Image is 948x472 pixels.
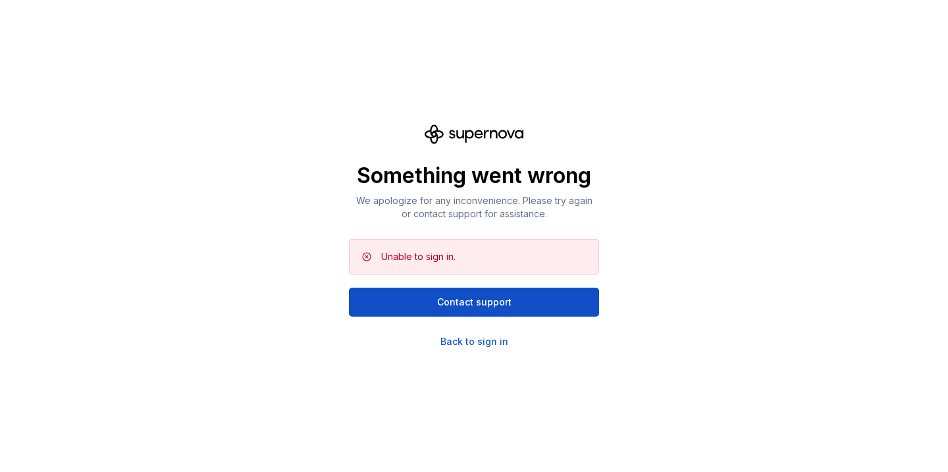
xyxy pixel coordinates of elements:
a: Back to sign in [440,335,508,348]
p: Something went wrong [349,163,599,189]
span: Contact support [437,296,512,309]
button: Contact support [349,288,599,317]
div: Unable to sign in. [381,250,456,263]
p: We apologize for any inconvenience. Please try again or contact support for assistance. [349,194,599,221]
